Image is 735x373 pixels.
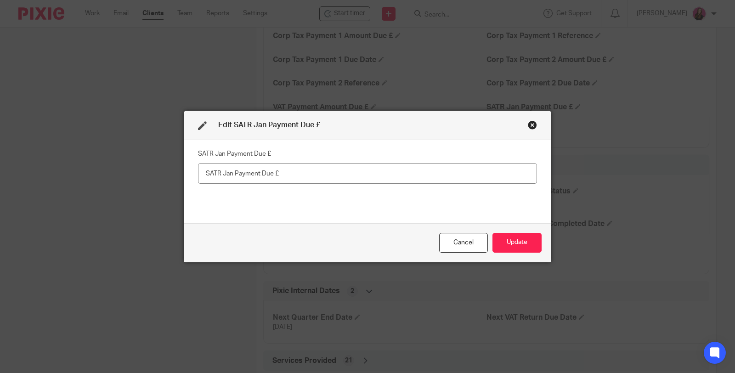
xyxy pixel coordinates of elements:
span: Edit SATR Jan Payment Due £ [218,121,320,129]
button: Update [492,233,542,253]
label: SATR Jan Payment Due £ [198,149,271,158]
div: Close this dialog window [528,120,537,130]
input: SATR Jan Payment Due £ [198,163,537,184]
div: Close this dialog window [439,233,488,253]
